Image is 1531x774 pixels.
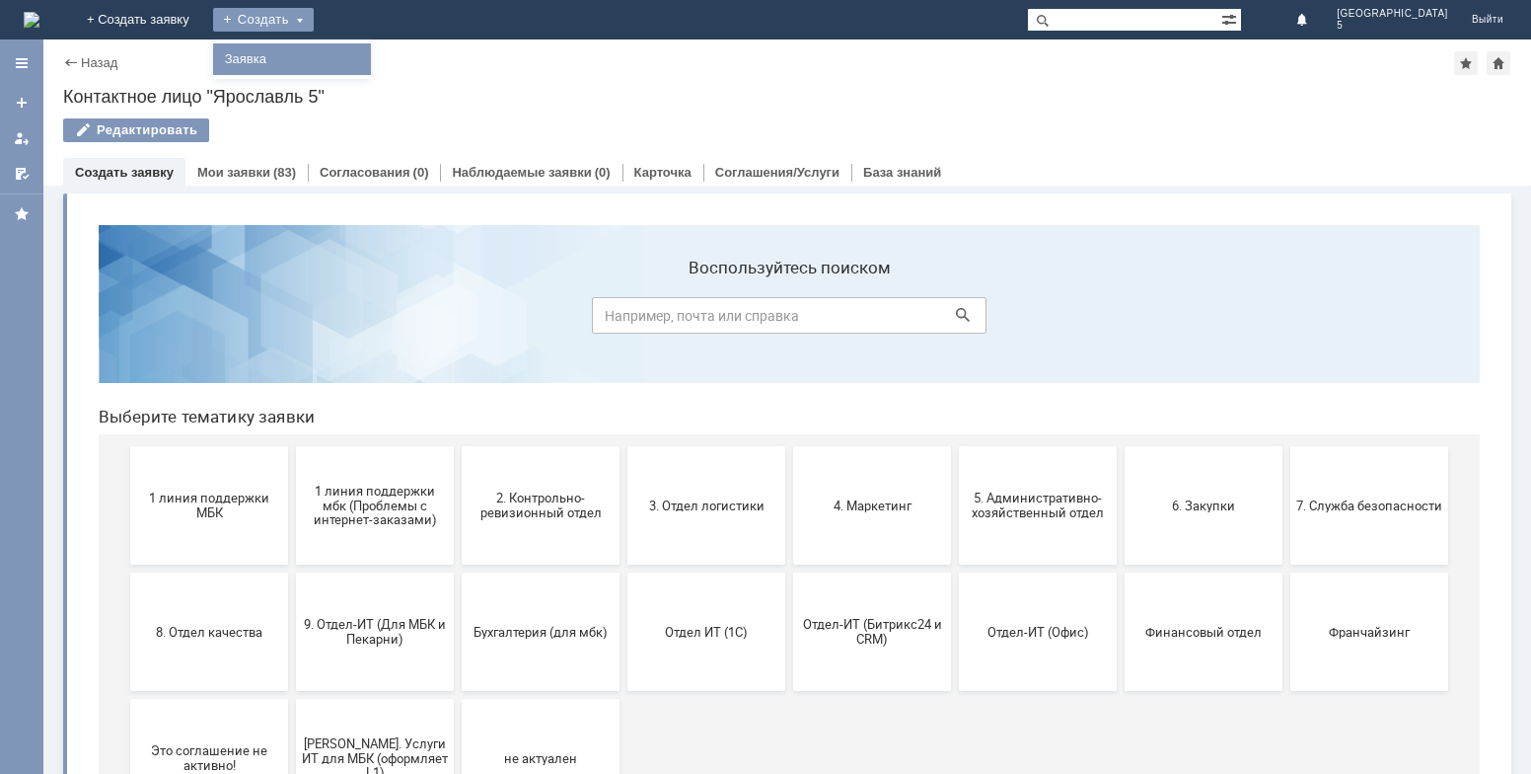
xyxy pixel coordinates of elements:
label: Воспользуйтесь поиском [509,48,904,68]
span: Финансовый отдел [1048,415,1194,429]
span: Отдел-ИТ (Офис) [882,415,1028,429]
a: Мои согласования [6,158,37,190]
span: Отдел-ИТ (Битрикс24 и CRM) [716,408,862,437]
button: Отдел ИТ (1С) [545,363,702,482]
button: 1 линия поддержки мбк (Проблемы с интернет-заказами) [213,237,371,355]
input: Например, почта или справка [509,88,904,124]
button: 4. Маркетинг [710,237,868,355]
button: 9. Отдел-ИТ (Для МБК и Пекарни) [213,363,371,482]
div: (0) [413,165,429,180]
div: (83) [273,165,296,180]
span: Отдел ИТ (1С) [550,415,696,429]
div: Добавить в избранное [1454,51,1478,75]
a: Мои заявки [6,122,37,154]
span: 9. Отдел-ИТ (Для МБК и Пекарни) [219,408,365,437]
div: Создать [213,8,314,32]
a: Назад [81,55,117,70]
span: 1 линия поддержки мбк (Проблемы с интернет-заказами) [219,273,365,318]
span: не актуален [385,541,531,556]
button: Отдел-ИТ (Офис) [876,363,1034,482]
div: Контактное лицо "Ярославль 5" [63,87,1511,107]
img: logo [24,12,39,28]
span: 2. Контрольно-ревизионный отдел [385,281,531,311]
button: Бухгалтерия (для мбк) [379,363,537,482]
span: Франчайзинг [1213,415,1359,429]
a: Создать заявку [75,165,174,180]
button: 3. Отдел логистики [545,237,702,355]
button: 2. Контрольно-ревизионный отдел [379,237,537,355]
span: [GEOGRAPHIC_DATA] [1337,8,1448,20]
a: Мои заявки [197,165,270,180]
button: 8. Отдел качества [47,363,205,482]
a: Карточка [634,165,692,180]
button: 1 линия поддержки МБК [47,237,205,355]
span: 4. Маркетинг [716,288,862,303]
a: Заявка [217,47,367,71]
span: 5 [1337,20,1448,32]
a: Наблюдаемые заявки [452,165,591,180]
span: 8. Отдел качества [53,415,199,429]
button: Отдел-ИТ (Битрикс24 и CRM) [710,363,868,482]
button: Финансовый отдел [1042,363,1200,482]
button: 6. Закупки [1042,237,1200,355]
header: Выберите тематику заявки [16,197,1397,217]
a: База знаний [863,165,941,180]
span: Расширенный поиск [1221,9,1241,28]
span: 5. Административно-хозяйственный отдел [882,281,1028,311]
button: [PERSON_NAME]. Услуги ИТ для МБК (оформляет L1) [213,490,371,608]
a: Соглашения/Услуги [715,165,839,180]
a: Перейти на домашнюю страницу [24,12,39,28]
button: 5. Административно-хозяйственный отдел [876,237,1034,355]
a: Согласования [320,165,410,180]
button: Это соглашение не активно! [47,490,205,608]
a: Создать заявку [6,87,37,118]
span: 7. Служба безопасности [1213,288,1359,303]
div: Сделать домашней страницей [1487,51,1510,75]
span: 1 линия поддержки МБК [53,281,199,311]
div: (0) [595,165,611,180]
span: 6. Закупки [1048,288,1194,303]
span: 3. Отдел логистики [550,288,696,303]
span: Бухгалтерия (для мбк) [385,415,531,429]
button: Франчайзинг [1207,363,1365,482]
span: Это соглашение не активно! [53,534,199,564]
span: [PERSON_NAME]. Услуги ИТ для МБК (оформляет L1) [219,526,365,571]
button: не актуален [379,490,537,608]
button: 7. Служба безопасности [1207,237,1365,355]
